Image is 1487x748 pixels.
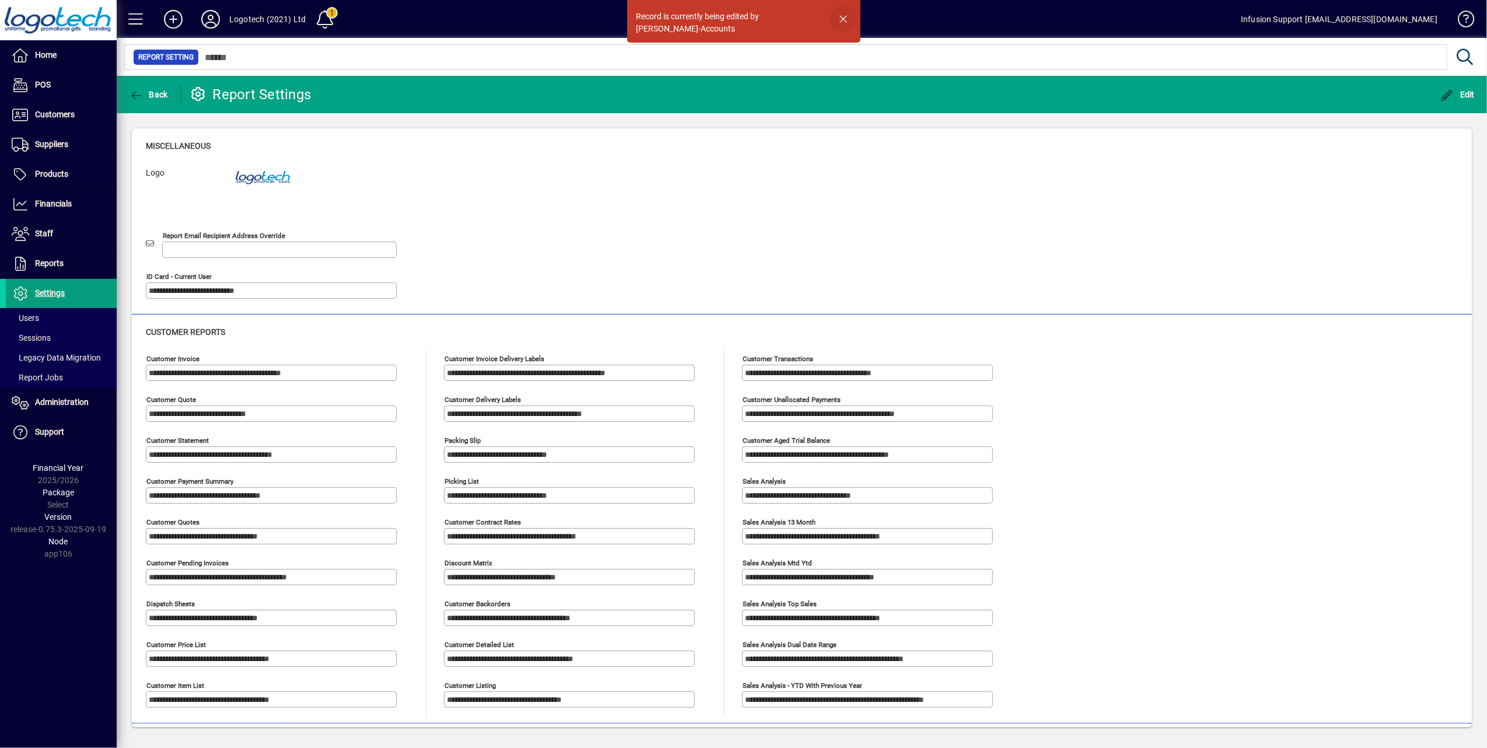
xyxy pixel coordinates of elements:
[33,463,84,473] span: Financial Year
[129,90,168,99] span: Back
[743,518,816,526] mat-label: Sales analysis 13 month
[146,141,211,151] span: Miscellaneous
[45,512,72,522] span: Version
[190,85,312,104] div: Report Settings
[138,51,194,63] span: Report Setting
[35,199,72,208] span: Financials
[6,418,117,447] a: Support
[743,396,841,404] mat-label: Customer unallocated payments
[35,80,51,89] span: POS
[743,641,837,649] mat-label: Sales analysis dual date range
[146,518,200,526] mat-label: Customer quotes
[146,641,206,649] mat-label: Customer Price List
[743,559,812,567] mat-label: Sales analysis mtd ytd
[35,288,65,298] span: Settings
[1437,84,1478,105] button: Edit
[12,353,101,362] span: Legacy Data Migration
[35,258,64,268] span: Reports
[445,396,521,404] mat-label: Customer delivery labels
[6,388,117,417] a: Administration
[146,681,204,690] mat-label: Customer Item List
[445,681,496,690] mat-label: Customer Listing
[49,537,68,546] span: Node
[6,368,117,387] a: Report Jobs
[6,219,117,249] a: Staff
[146,477,233,485] mat-label: Customer Payment Summary
[35,397,89,407] span: Administration
[146,559,229,567] mat-label: Customer pending invoices
[6,348,117,368] a: Legacy Data Migration
[1241,10,1437,29] div: Infusion Support [EMAIL_ADDRESS][DOMAIN_NAME]
[146,600,195,608] mat-label: Dispatch sheets
[445,355,544,363] mat-label: Customer invoice delivery labels
[445,600,510,608] mat-label: Customer Backorders
[117,84,181,105] app-page-header-button: Back
[445,559,492,567] mat-label: Discount Matrix
[445,436,481,445] mat-label: Packing Slip
[35,427,64,436] span: Support
[1440,90,1475,99] span: Edit
[146,396,196,404] mat-label: Customer quote
[743,355,813,363] mat-label: Customer transactions
[155,9,192,30] button: Add
[743,436,830,445] mat-label: Customer aged trial balance
[35,50,57,60] span: Home
[12,373,63,382] span: Report Jobs
[35,169,68,179] span: Products
[6,249,117,278] a: Reports
[146,272,212,281] mat-label: ID Card - Current User
[137,167,226,214] label: Logo
[445,477,479,485] mat-label: Picking List
[35,110,75,119] span: Customers
[146,327,225,337] span: Customer reports
[6,308,117,328] a: Users
[192,9,229,30] button: Profile
[6,130,117,159] a: Suppliers
[6,100,117,130] a: Customers
[743,477,786,485] mat-label: Sales analysis
[229,10,306,29] div: Logotech (2021) Ltd
[1449,2,1472,40] a: Knowledge Base
[6,160,117,189] a: Products
[445,641,514,649] mat-label: Customer Detailed List
[6,41,117,70] a: Home
[35,139,68,149] span: Suppliers
[6,71,117,100] a: POS
[6,190,117,219] a: Financials
[146,436,209,445] mat-label: Customer statement
[743,681,862,690] mat-label: Sales analysis - YTD with previous year
[163,232,285,240] mat-label: Report Email Recipient Address Override
[445,518,521,526] mat-label: Customer Contract Rates
[743,600,817,608] mat-label: Sales analysis top sales
[12,313,39,323] span: Users
[146,355,200,363] mat-label: Customer invoice
[6,328,117,348] a: Sessions
[35,229,53,238] span: Staff
[43,488,74,497] span: Package
[126,84,171,105] button: Back
[12,333,51,342] span: Sessions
